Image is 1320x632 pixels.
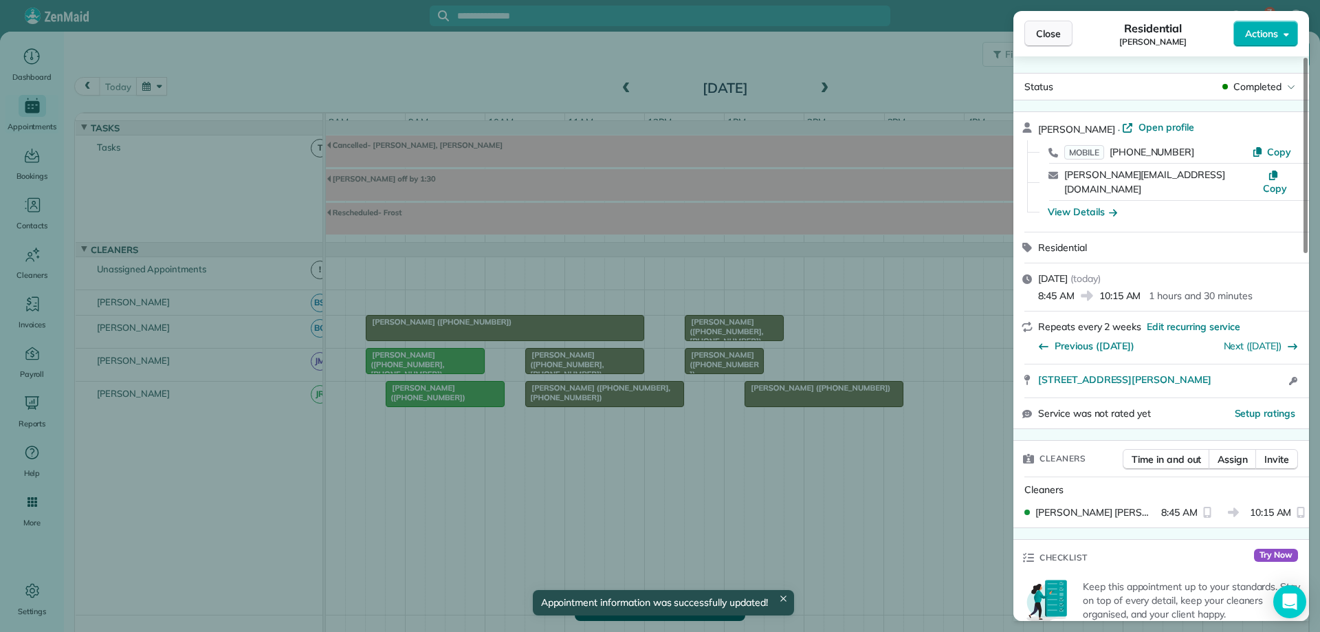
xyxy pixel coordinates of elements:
button: Setup ratings [1235,406,1296,420]
span: Setup ratings [1235,407,1296,419]
button: Previous ([DATE]) [1038,339,1134,353]
a: Open profile [1122,120,1194,134]
button: Assign [1209,449,1257,470]
span: Cleaners [1039,452,1086,466]
span: Repeats every 2 weeks [1038,320,1141,333]
button: View Details [1048,205,1117,219]
a: MOBILE[PHONE_NUMBER] [1064,145,1194,159]
button: Close [1024,21,1072,47]
button: Open access information [1285,373,1301,389]
button: Next ([DATE]) [1224,339,1299,353]
span: [STREET_ADDRESS][PERSON_NAME] [1038,373,1211,386]
button: Copy [1259,168,1291,195]
span: · [1115,124,1123,135]
span: Cleaners [1024,483,1064,496]
span: [DATE] [1038,272,1068,285]
span: [PERSON_NAME] [1119,36,1187,47]
a: Next ([DATE]) [1224,340,1282,352]
span: [PHONE_NUMBER] [1110,146,1194,158]
a: [PERSON_NAME][EMAIL_ADDRESS][DOMAIN_NAME] [1064,168,1225,195]
span: Actions [1245,27,1278,41]
span: Copy [1267,146,1291,158]
span: Service was not rated yet [1038,406,1151,421]
span: 10:15 AM [1099,289,1141,303]
span: Close [1036,27,1061,41]
a: [STREET_ADDRESS][PERSON_NAME] [1038,373,1285,386]
span: Invite [1264,453,1289,466]
span: Try Now [1254,549,1298,563]
p: 1 hours and 30 minutes [1149,289,1252,303]
button: Time in and out [1123,449,1210,470]
span: 10:15 AM [1250,505,1292,519]
span: [PERSON_NAME] [PERSON_NAME] [1035,505,1156,519]
span: Previous ([DATE]) [1055,339,1134,353]
span: ( today ) [1070,272,1101,285]
div: Open Intercom Messenger [1273,585,1306,618]
button: Copy [1252,145,1291,159]
span: Copy [1263,182,1287,195]
span: Assign [1218,453,1248,466]
p: Keep this appointment up to your standards. Stay on top of every detail, keep your cleaners organ... [1083,580,1301,621]
span: Residential [1124,20,1182,36]
span: Edit recurring service [1147,320,1240,334]
span: Status [1024,80,1053,93]
span: Open profile [1138,120,1194,134]
button: Invite [1255,449,1298,470]
div: Appointment information was successfully updated! [532,590,793,615]
span: Checklist [1039,551,1088,565]
span: Time in and out [1132,453,1201,466]
span: Completed [1233,80,1281,94]
span: [PERSON_NAME] [1038,123,1115,135]
span: Residential [1038,241,1087,254]
span: 8:45 AM [1161,505,1198,519]
span: MOBILE [1064,145,1104,160]
span: 8:45 AM [1038,289,1075,303]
